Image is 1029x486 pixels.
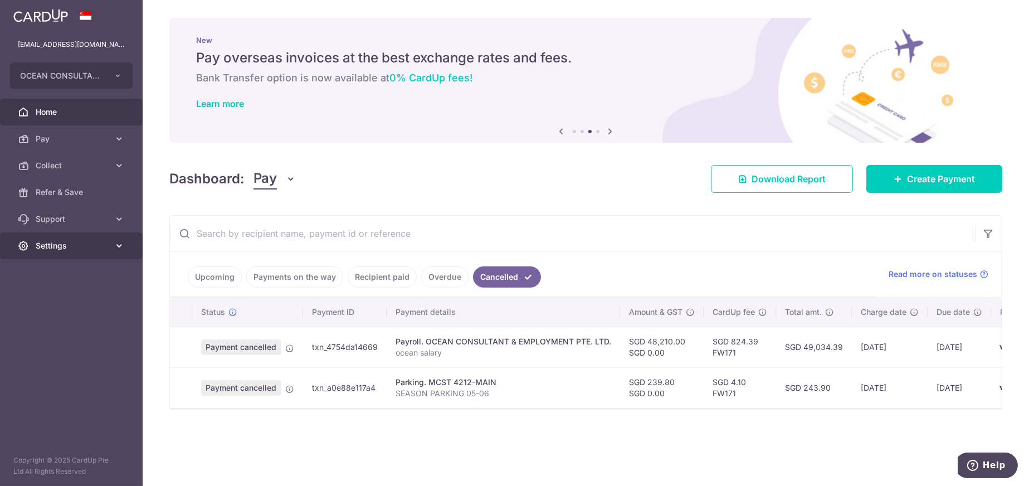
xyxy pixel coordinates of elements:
span: Due date [937,307,970,318]
th: Payment details [387,298,620,327]
td: SGD 4.10 FW171 [704,367,776,408]
div: Parking. MCST 4212-MAIN [396,377,611,388]
span: Support [36,213,109,225]
span: Charge date [861,307,906,318]
span: OCEAN CONSULTANT EMPLOYMENT PTE. LTD. [20,70,103,81]
div: Payroll. OCEAN CONSULTANT & EMPLOYMENT PTE. LTD. [396,336,611,347]
a: Upcoming [188,266,242,288]
h4: Dashboard: [169,169,245,189]
span: Download Report [752,172,826,186]
h5: Pay overseas invoices at the best exchange rates and fees. [196,49,976,67]
td: SGD 824.39 FW171 [704,327,776,367]
a: Read more on statuses [889,269,988,280]
img: International Invoice Banner [169,18,1002,143]
span: Pay [253,168,277,189]
td: [DATE] [928,367,991,408]
span: 0% CardUp fees! [389,72,472,84]
a: Download Report [711,165,853,193]
span: CardUp fee [713,307,755,318]
th: Payment ID [303,298,387,327]
td: SGD 48,210.00 SGD 0.00 [620,327,704,367]
button: Pay [253,168,296,189]
a: Overdue [421,266,469,288]
td: txn_4754da14669 [303,327,387,367]
td: SGD 239.80 SGD 0.00 [620,367,704,408]
span: Payment cancelled [201,339,281,355]
a: Learn more [196,98,244,109]
p: SEASON PARKING 05-06 [396,388,611,399]
p: New [196,36,976,45]
button: OCEAN CONSULTANT EMPLOYMENT PTE. LTD. [10,62,133,89]
td: SGD 243.90 [776,367,852,408]
a: Create Payment [866,165,1002,193]
a: Payments on the way [246,266,343,288]
span: Refer & Save [36,187,109,198]
span: Create Payment [907,172,975,186]
a: Cancelled [473,266,541,288]
td: [DATE] [852,327,928,367]
span: Payment cancelled [201,380,281,396]
img: Bank Card [994,381,1017,395]
span: Collect [36,160,109,171]
span: Status [201,307,225,318]
td: txn_a0e88e117a4 [303,367,387,408]
input: Search by recipient name, payment id or reference [170,216,975,251]
img: CardUp [13,9,68,22]
span: Pay [36,133,109,144]
span: Amount & GST [629,307,682,318]
td: [DATE] [852,367,928,408]
span: Settings [36,240,109,251]
span: Total amt. [785,307,822,318]
a: Recipient paid [348,266,417,288]
td: [DATE] [928,327,991,367]
img: Bank Card [994,341,1017,354]
p: [EMAIL_ADDRESS][DOMAIN_NAME] [18,39,125,50]
iframe: Opens a widget where you can find more information [958,453,1018,480]
p: ocean salary [396,347,611,358]
h6: Bank Transfer option is now available at [196,71,976,85]
span: Home [36,106,109,118]
td: SGD 49,034.39 [776,327,852,367]
span: Read more on statuses [889,269,977,280]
